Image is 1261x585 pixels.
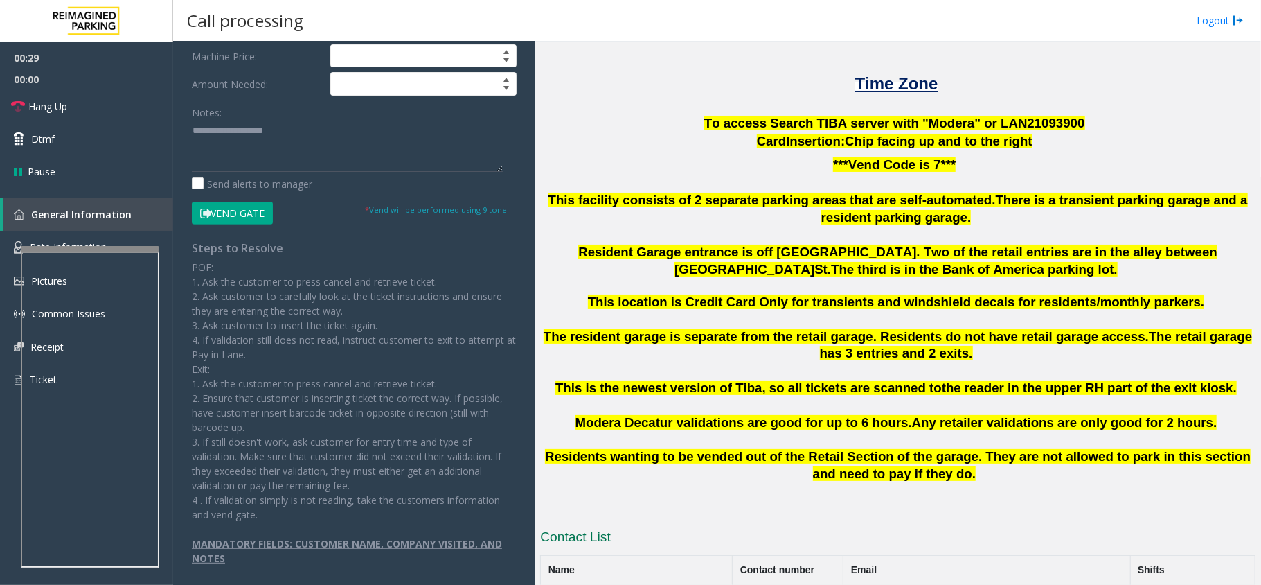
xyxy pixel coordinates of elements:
span: This location is Credit Card Only for transients and windshield decals for residents/monthly park... [588,295,1205,309]
span: Pause [28,164,55,179]
a: General Information [3,198,173,231]
img: 'icon' [14,209,24,220]
span: the reader in the upper RH part of the exit kiosk. [942,381,1237,395]
span: 900 [1064,116,1085,130]
img: 'icon' [14,374,23,386]
h3: Call processing [180,3,310,37]
span: Decrease value [497,56,516,67]
img: 'icon' [14,277,24,286]
span: Residents wanting to be vended out of the Retail Section of the garage. They are not allowed to p... [545,449,1251,481]
span: St. [814,262,831,277]
h4: Steps to Resolve [192,242,517,255]
small: Vend will be performed using 9 tone [365,204,507,215]
button: Vend Gate [192,202,273,225]
span: The resident garage is separate from the retail garage. Residents do not have retail garage access [544,329,1145,344]
label: Amount Needed: [188,72,327,96]
span: Dtmf [31,132,55,146]
span: The third is in the Bank of America parking lot. [831,262,1118,277]
a: Time Zone [855,82,938,91]
span: Decrease value [497,84,516,95]
label: Machine Price: [188,44,327,68]
label: Notes: [192,101,222,120]
img: 'icon' [14,342,24,351]
img: logout [1233,13,1244,28]
img: 'icon' [14,241,23,254]
img: 'icon' [14,308,25,320]
span: . [1145,329,1149,344]
span: Any retailer validations are only good for 2 hours. [912,415,1217,430]
span: Insertion: [786,134,845,148]
span: There is a transient parking garage and a resident parking garage. [821,193,1248,225]
span: Increase value [497,45,516,56]
u: MANDATORY FIELDS: CUSTOMER NAME, COMPANY VISITED, AND NOTES [192,537,502,565]
a: Logout [1197,13,1244,28]
span: Chip facing up and to the right [845,134,1032,148]
span: Rate Information [30,241,107,254]
span: This is the newest version of Tiba, so all tickets are scanned to [555,381,942,395]
label: Send alerts to manager [192,177,312,191]
span: Hang Up [28,99,67,114]
h3: Contact List [540,528,1255,550]
span: To access Search TIBA server with "Modera" or LAN21093 [704,116,1064,130]
span: General Information [31,208,132,221]
span: Increase value [497,73,516,84]
span: Resident Garage entrance is off [GEOGRAPHIC_DATA]. Two of the retail entries are in the alley bet... [578,245,1217,277]
span: Card [757,134,787,148]
span: Time Zone [855,74,938,93]
p: POF: 1. Ask the customer to press cancel and retrieve ticket. 2. Ask customer to carefully look a... [192,260,517,522]
span: . [992,193,995,207]
span: This facility consists of 2 separate parking areas that are self-automated [548,193,992,207]
span: Modera Decatur validations are good for up to 6 hours. [575,415,912,430]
